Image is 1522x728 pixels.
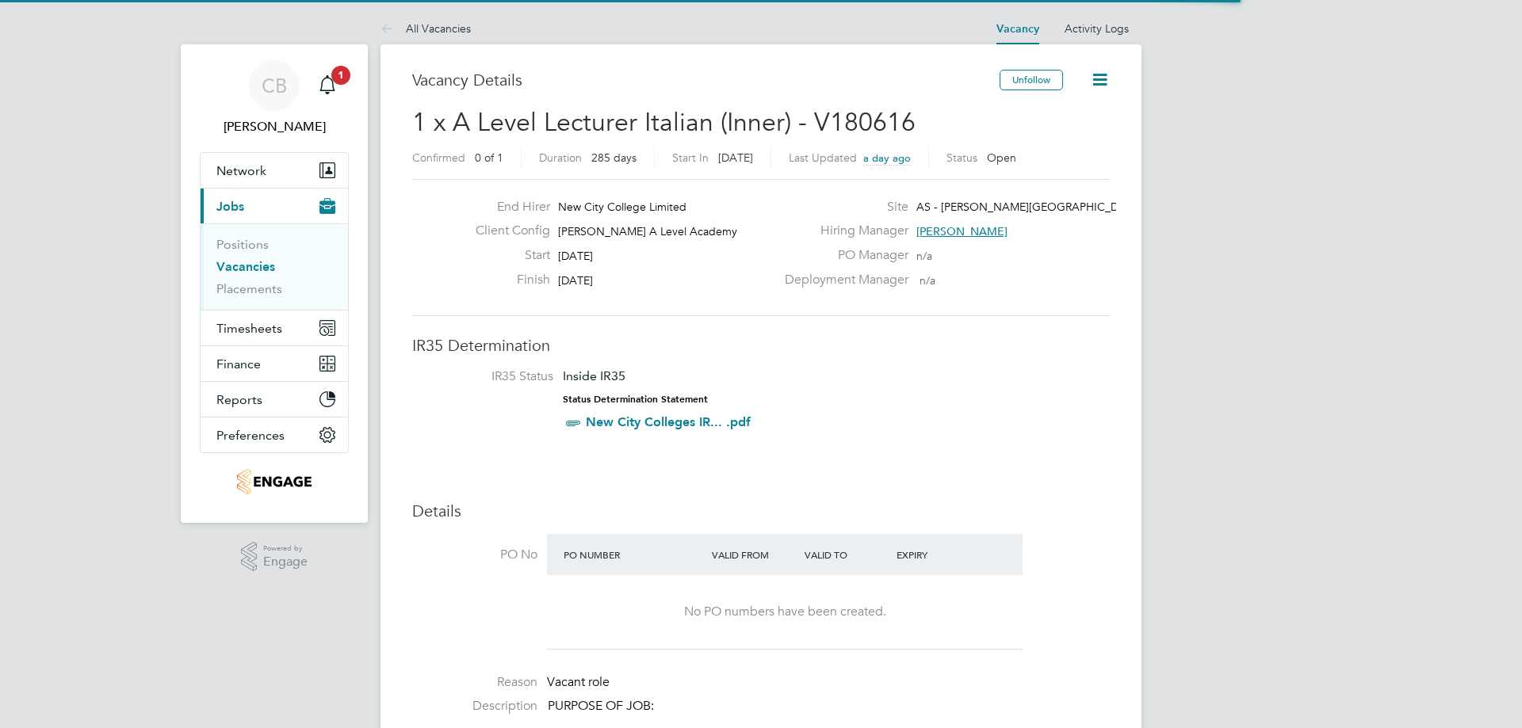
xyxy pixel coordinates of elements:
button: Preferences [201,417,348,452]
p: PURPOSE OF JOB: [548,698,1110,715]
span: Reports [216,392,262,407]
span: Preferences [216,428,285,443]
img: jambo-logo-retina.png [237,469,311,494]
a: Go to home page [200,469,349,494]
a: 1 [312,60,343,111]
label: Status [946,151,977,165]
h3: Vacancy Details [412,70,1000,90]
label: Hiring Manager [775,223,908,239]
a: Vacancy [996,22,1039,36]
label: End Hirer [463,199,550,215]
button: Unfollow [1000,70,1063,90]
div: Valid From [708,540,801,569]
span: Powered by [263,542,308,555]
label: IR35 Status [428,368,553,385]
button: Finance [201,346,348,381]
label: Start [463,247,550,264]
a: All Vacancies [380,21,471,36]
button: Timesheets [201,311,348,345]
span: [PERSON_NAME] [916,224,1008,238]
span: 0 of 1 [475,151,503,165]
div: Valid To [801,540,893,569]
span: n/a [920,273,935,288]
div: PO Number [560,540,708,569]
span: a day ago [863,151,911,165]
div: No PO numbers have been created. [563,604,1007,620]
a: Positions [216,237,269,252]
span: [PERSON_NAME] A Level Academy [558,224,737,238]
span: 1 [331,66,350,85]
span: CB [262,75,287,96]
span: Vacant role [547,674,610,690]
label: Deployment Manager [775,272,908,288]
label: Client Config [463,223,550,239]
span: AS - [PERSON_NAME][GEOGRAPHIC_DATA] [916,200,1143,214]
span: Cameron Bishop [200,117,349,136]
span: n/a [916,249,932,263]
span: Finance [216,356,261,372]
span: Open [987,151,1016,165]
label: Description [412,698,537,715]
a: Powered byEngage [241,542,308,572]
span: Inside IR35 [563,368,625,383]
span: 285 days [591,151,637,165]
button: Jobs [201,189,348,223]
label: Start In [672,151,709,165]
button: Network [201,153,348,188]
label: PO No [412,547,537,563]
button: Reports [201,382,348,417]
label: PO Manager [775,247,908,264]
a: Vacancies [216,259,275,274]
label: Finish [463,272,550,288]
a: Activity Logs [1065,21,1129,36]
span: New City College Limited [558,200,686,214]
a: CB[PERSON_NAME] [200,60,349,136]
span: [DATE] [558,249,593,263]
a: Placements [216,281,282,296]
span: [DATE] [718,151,753,165]
span: Engage [263,555,308,569]
label: Site [775,199,908,215]
label: Last Updated [789,151,857,165]
strong: Status Determination Statement [563,394,708,405]
span: 1 x A Level Lecturer Italian (Inner) - V180616 [412,107,916,138]
label: Reason [412,674,537,691]
span: Network [216,163,266,178]
h3: IR35 Determination [412,335,1110,356]
span: Timesheets [216,321,282,336]
nav: Main navigation [181,44,368,523]
div: Expiry [893,540,985,569]
label: Confirmed [412,151,465,165]
h3: Details [412,501,1110,521]
span: [DATE] [558,273,593,288]
div: Jobs [201,223,348,310]
a: New City Colleges IR... .pdf [586,414,751,429]
span: Jobs [216,199,244,214]
label: Duration [539,151,582,165]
